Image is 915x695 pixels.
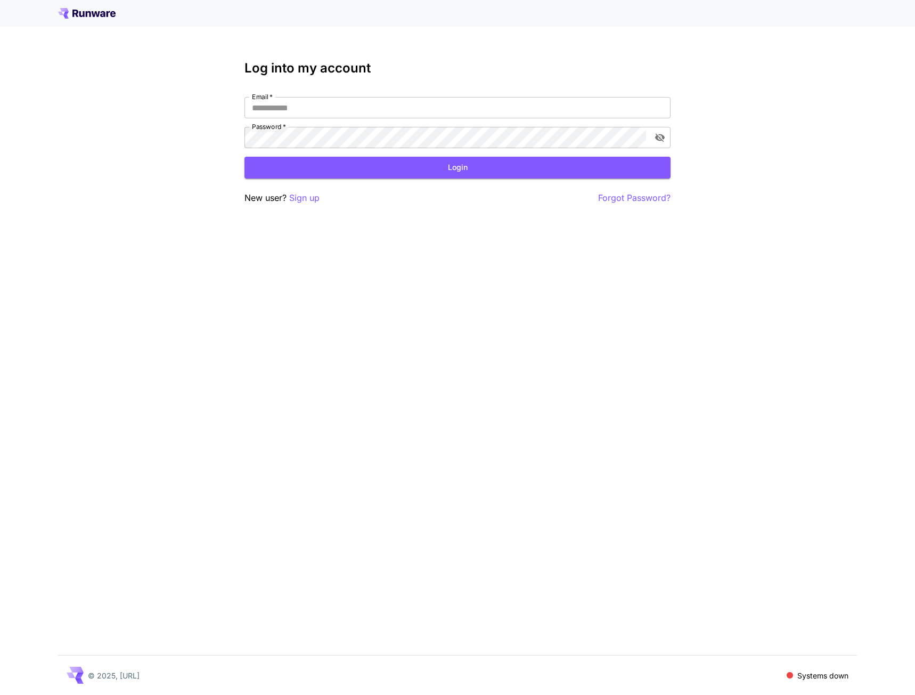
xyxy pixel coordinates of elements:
label: Password [252,122,286,131]
button: Sign up [289,191,320,205]
button: Forgot Password? [598,191,671,205]
label: Email [252,92,273,101]
button: toggle password visibility [650,128,669,147]
h3: Log into my account [244,61,671,76]
p: © 2025, [URL] [88,670,140,681]
p: New user? [244,191,320,205]
p: Systems down [797,670,848,681]
button: Login [244,157,671,179]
